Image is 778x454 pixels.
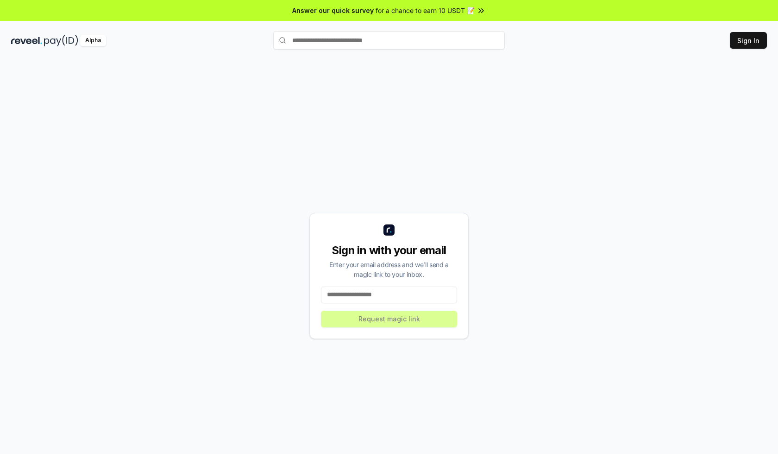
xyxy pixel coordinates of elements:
[11,35,42,46] img: reveel_dark
[292,6,374,15] span: Answer our quick survey
[80,35,106,46] div: Alpha
[383,224,395,236] img: logo_small
[44,35,78,46] img: pay_id
[321,260,457,279] div: Enter your email address and we’ll send a magic link to your inbox.
[376,6,475,15] span: for a chance to earn 10 USDT 📝
[730,32,767,49] button: Sign In
[321,243,457,258] div: Sign in with your email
